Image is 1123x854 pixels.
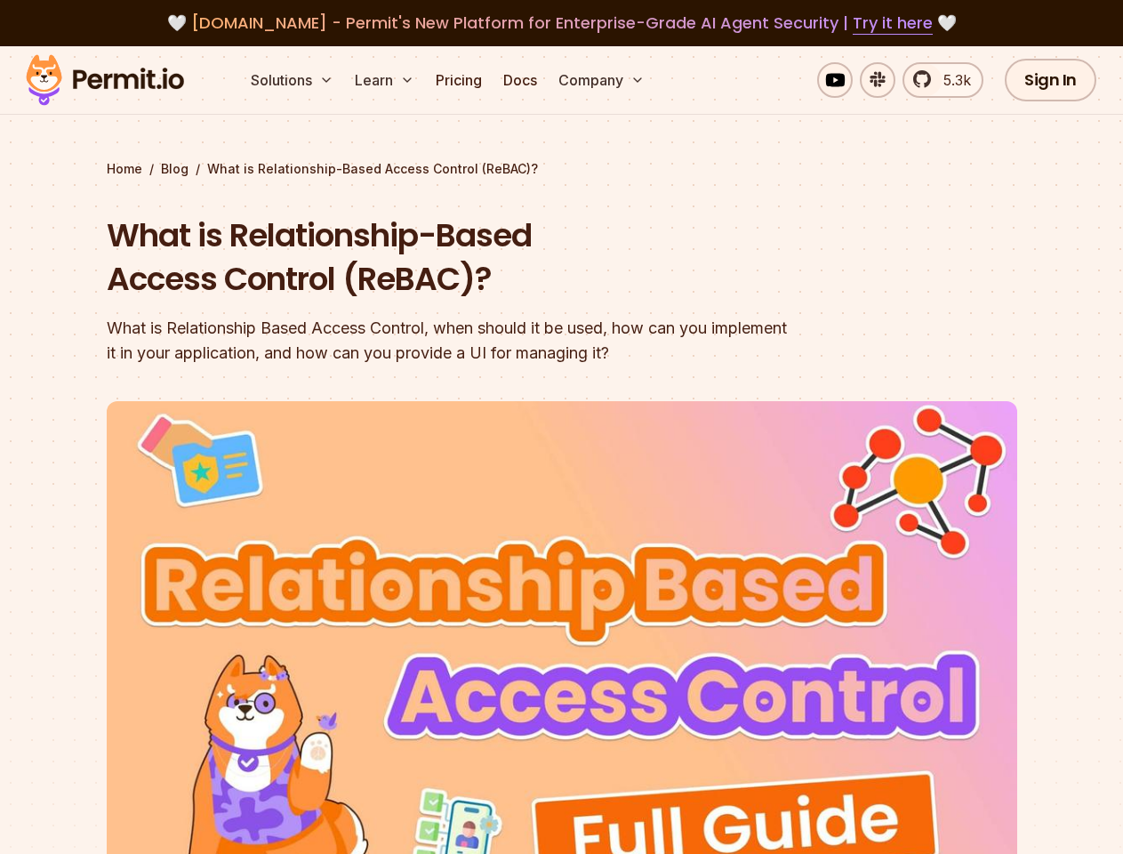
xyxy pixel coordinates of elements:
button: Company [551,62,652,98]
a: Docs [496,62,544,98]
img: Permit logo [18,50,192,110]
div: What is Relationship Based Access Control, when should it be used, how can you implement it in yo... [107,316,790,366]
a: 5.3k [902,62,983,98]
span: 5.3k [933,69,971,91]
h1: What is Relationship-Based Access Control (ReBAC)? [107,213,790,302]
a: Sign In [1005,59,1096,101]
a: Home [107,160,142,178]
div: / / [107,160,1017,178]
a: Try it here [853,12,933,35]
button: Learn [348,62,421,98]
div: 🤍 🤍 [43,11,1080,36]
a: Pricing [429,62,489,98]
button: Solutions [244,62,341,98]
span: [DOMAIN_NAME] - Permit's New Platform for Enterprise-Grade AI Agent Security | [191,12,933,34]
a: Blog [161,160,189,178]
